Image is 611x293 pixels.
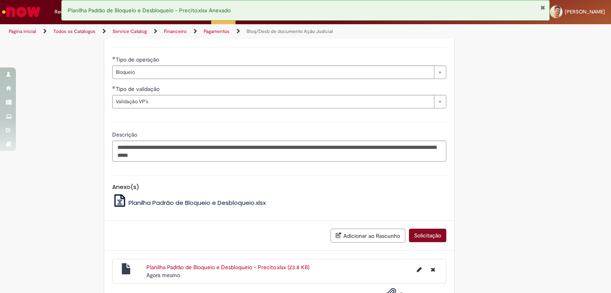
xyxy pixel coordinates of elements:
[116,56,161,63] span: Tipo de operação
[116,95,430,108] span: Validação VP's
[112,184,446,191] h5: Anexo(s)
[128,199,266,207] span: Planilha Padrão de Bloqueio e Desbloqueio.xlsx
[146,272,180,279] span: Agora mesmo
[116,66,430,79] span: Bloqueio
[146,264,309,271] a: Planilha Padrão de Bloqueio e Desbloqueio - Precito.xlsx (23.8 KB)
[68,7,231,14] span: Planilha Padrão de Bloqueio e Desbloqueio - Precito.xlsx Anexado
[540,4,545,11] button: Fechar Notificação
[54,8,82,16] span: Requisições
[565,8,605,15] span: [PERSON_NAME]
[112,86,116,89] span: Obrigatório Preenchido
[112,32,179,39] label: Informações de Formulário
[1,4,42,20] img: ServiceNow
[9,28,36,35] a: Página inicial
[412,263,426,276] button: Editar nome de arquivo Planilha Padrão de Bloqueio e Desbloqueio - Precito.xlsx
[113,28,147,35] a: Service Catalog
[112,141,446,162] textarea: Descrição
[116,85,161,93] span: Tipo de validação
[6,24,401,39] ul: Trilhas de página
[409,229,446,242] button: Solicitação
[247,28,333,35] a: Bloq/Desb de documento Ação Judicial
[146,272,180,279] time: 01/10/2025 08:52:43
[331,229,405,243] button: Adicionar ao Rascunho
[53,28,95,35] a: Todos os Catálogos
[426,263,440,276] button: Excluir Planilha Padrão de Bloqueio e Desbloqueio - Precito.xlsx
[112,199,266,207] a: Planilha Padrão de Bloqueio e Desbloqueio.xlsx
[112,131,139,138] span: Descrição
[204,28,230,35] a: Pagamentos
[164,28,187,35] a: Financeiro
[112,56,116,60] span: Obrigatório Preenchido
